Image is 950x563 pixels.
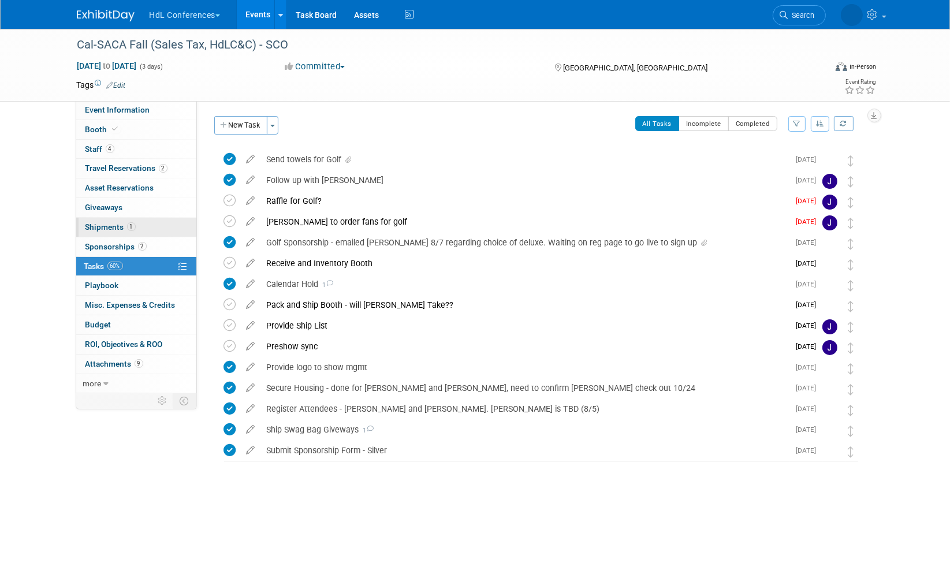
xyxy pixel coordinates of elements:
i: Move task [848,363,854,374]
a: edit [241,217,261,227]
span: [DATE] [796,238,822,247]
i: Move task [848,322,854,333]
a: edit [241,404,261,414]
i: Move task [848,426,854,437]
span: Attachments [85,359,143,368]
a: Edit [107,81,126,90]
a: edit [241,237,261,248]
span: 1 [319,281,334,289]
span: 2 [138,242,147,251]
img: Polly Tracy [822,382,837,397]
span: Travel Reservations [85,163,167,173]
img: Polly Tracy [822,402,837,417]
span: [DATE] [796,259,822,267]
div: Register Attendees - [PERSON_NAME] and [PERSON_NAME]. [PERSON_NAME] is TBD (8/5) [261,399,789,419]
div: Raffle for Golf? [261,191,789,211]
div: [PERSON_NAME] to order fans for golf [261,212,789,232]
button: New Task [214,116,267,135]
img: Johnny Nguyen [822,215,837,230]
span: [DATE] [796,426,822,434]
a: Refresh [834,116,854,131]
i: Move task [848,384,854,395]
i: Move task [848,259,854,270]
a: edit [241,424,261,435]
div: Golf Sponsorship - emailed [PERSON_NAME] 8/7 regarding choice of deluxe. Waiting on reg page to g... [261,233,789,252]
img: Polly Tracy [822,444,837,459]
i: Move task [848,197,854,208]
i: Move task [848,342,854,353]
a: Search [773,5,826,25]
img: Polly Tracy [822,236,837,251]
div: Ship Swag Bag Giveways [261,420,789,439]
img: Johnny Nguyen [822,174,837,189]
a: Misc. Expenses & Credits [76,296,196,315]
div: Submit Sponsorship Form - Silver [261,441,789,460]
div: Event Rating [844,79,876,85]
span: Asset Reservations [85,183,154,192]
a: edit [241,320,261,331]
a: Shipments1 [76,218,196,237]
span: Search [788,11,815,20]
img: Johnny Nguyen [822,195,837,210]
span: [DATE] [796,446,822,454]
span: [DATE] [796,384,822,392]
span: [DATE] [796,363,822,371]
div: In-Person [849,62,876,71]
a: more [76,374,196,393]
img: Polly Tracy [822,423,837,438]
a: Sponsorships2 [76,237,196,256]
img: Johnny Nguyen [822,340,837,355]
a: ROI, Objectives & ROO [76,335,196,354]
span: more [83,379,102,388]
a: edit [241,258,261,269]
button: Incomplete [679,116,729,131]
span: [DATE] [796,301,822,309]
div: Pack and Ship Booth - will [PERSON_NAME] Take?? [261,295,789,315]
img: Johnny Nguyen [822,319,837,334]
a: Staff4 [76,140,196,159]
a: Budget [76,315,196,334]
span: [DATE] [796,218,822,226]
span: [DATE] [796,280,822,288]
div: Calendar Hold [261,274,789,294]
i: Move task [848,176,854,187]
i: Move task [848,218,854,229]
span: [GEOGRAPHIC_DATA], [GEOGRAPHIC_DATA] [563,64,707,72]
span: Staff [85,144,114,154]
a: edit [241,175,261,185]
span: 4 [106,144,114,153]
a: edit [241,279,261,289]
span: to [102,61,113,70]
i: Move task [848,301,854,312]
a: Playbook [76,276,196,295]
i: Booth reservation complete [113,126,118,132]
img: Polly Tracy [822,257,837,272]
div: Receive and Inventory Booth [261,253,789,273]
span: Misc. Expenses & Credits [85,300,176,310]
span: 9 [135,359,143,368]
a: Booth [76,120,196,139]
span: [DATE] [796,405,822,413]
span: [DATE] [DATE] [77,61,137,71]
img: Polly Tracy [822,278,837,293]
a: Travel Reservations2 [76,159,196,178]
div: Event Format [758,60,877,77]
i: Move task [848,446,854,457]
button: All Tasks [635,116,680,131]
td: Personalize Event Tab Strip [153,393,173,408]
span: 2 [159,164,167,173]
a: Attachments9 [76,355,196,374]
span: Shipments [85,222,136,232]
span: 1 [127,222,136,231]
span: Giveaways [85,203,123,212]
img: Polly Tracy [841,4,863,26]
span: ROI, Objectives & ROO [85,340,163,349]
div: Secure Housing - done for [PERSON_NAME] and [PERSON_NAME], need to confirm [PERSON_NAME] check ou... [261,378,789,398]
a: Event Information [76,100,196,120]
img: Polly Tracy [822,361,837,376]
i: Move task [848,238,854,249]
span: [DATE] [796,342,822,351]
td: Toggle Event Tabs [173,393,196,408]
div: Preshow sync [261,337,789,356]
div: Follow up with [PERSON_NAME] [261,170,789,190]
